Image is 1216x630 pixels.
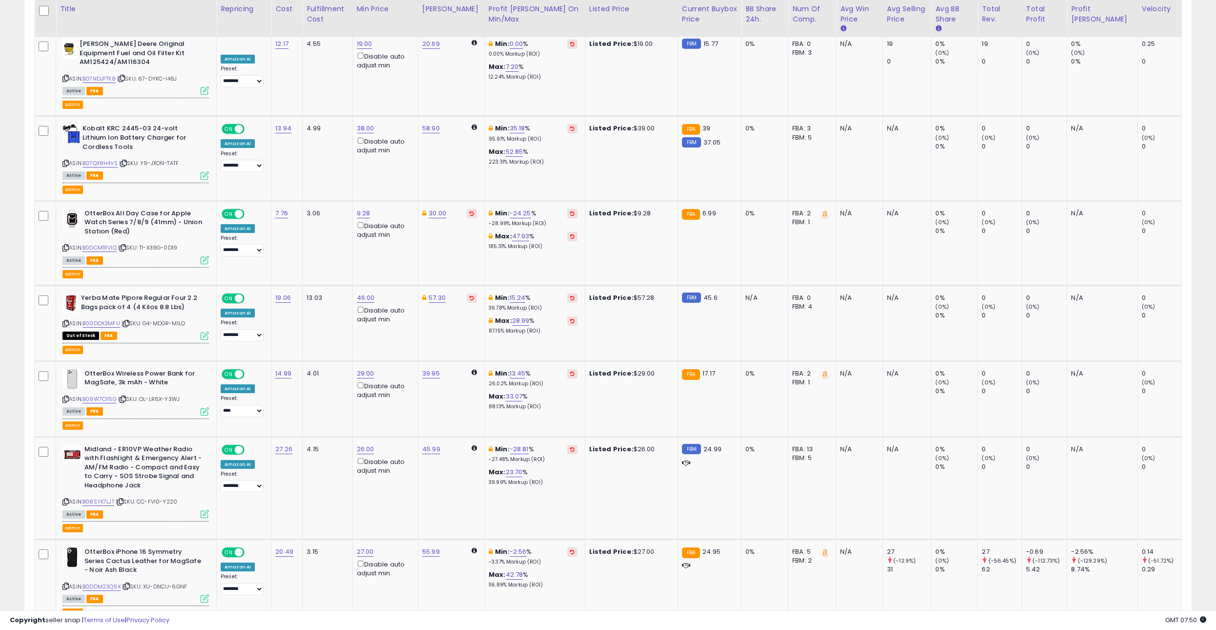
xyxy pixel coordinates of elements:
span: OFF [243,294,259,303]
div: 0% [1071,40,1137,48]
div: ASIN: [62,445,209,517]
div: 0 [1026,294,1067,302]
div: 4.01 [307,369,345,378]
div: 13.03 [307,294,345,302]
span: 45.6 [703,293,718,302]
div: 4.99 [307,124,345,133]
div: 0% [935,387,977,396]
span: All listings currently available for purchase on Amazon [62,171,85,180]
div: FBM: 3 [792,48,828,57]
div: $26.00 [589,445,670,454]
span: | SKU: G4-MDGR-M1LO [122,319,185,327]
div: 0% [935,40,977,48]
div: 0% [745,209,781,218]
div: Total Rev. [982,4,1018,24]
div: N/A [1071,209,1130,218]
b: Midland - ER10VP Weather Radio with Flashlight & Emergency Alert - AM/FM Radio - Compact and Easy... [84,445,203,493]
div: Profit [PERSON_NAME] [1071,4,1133,24]
span: OFF [243,210,259,218]
div: Min Price [357,4,414,14]
button: admin [62,524,83,532]
div: 0 [982,124,1022,133]
small: (0%) [1026,378,1040,386]
div: N/A [840,209,875,218]
div: N/A [1071,294,1130,302]
div: FBM: 1 [792,218,828,227]
div: % [489,147,577,166]
div: 0 [1026,57,1067,66]
p: 36.78% Markup (ROI) [489,305,577,312]
span: 37.05 [703,138,721,147]
div: 0 [887,57,931,66]
a: 55.99 [422,547,440,557]
span: 24.99 [703,444,721,454]
div: % [489,392,577,410]
span: OFF [243,445,259,454]
div: N/A [1071,124,1130,133]
div: Amazon AI [221,55,255,63]
a: 39.95 [422,369,440,378]
span: FBA [86,256,103,265]
small: (0%) [982,378,995,386]
span: 39 [702,124,710,133]
div: $39.00 [589,124,670,133]
b: Max: [495,316,512,325]
div: N/A [840,124,875,133]
div: Listed Price [589,4,674,14]
a: 35.18 [510,124,525,133]
a: B07NDJFTK8 [82,75,116,83]
div: 4.15 [307,445,345,454]
div: 0 [1026,40,1067,48]
a: 0.00 [510,39,523,49]
div: 19 [887,40,931,48]
div: 0 [1142,209,1181,218]
div: 0 [982,311,1022,320]
div: 0% [745,445,781,454]
small: FBM [682,293,701,303]
div: 0% [745,369,781,378]
div: Current Buybox Price [682,4,738,24]
a: 14.99 [275,369,291,378]
b: Kobalt KRC 2445-03 24-volt Lithium Ion Battery Charger for Cordless Tools [82,124,201,154]
span: ON [223,445,235,454]
div: 0 [1142,369,1181,378]
a: 58.90 [422,124,440,133]
a: 20.69 [422,39,440,49]
div: Preset: [221,235,264,257]
div: Profit [PERSON_NAME] on Min/Max [489,4,581,24]
p: 87.15% Markup (ROI) [489,328,577,335]
a: 12.17 [275,39,289,49]
a: 27.26 [275,444,292,454]
div: ASIN: [62,209,209,263]
div: N/A [840,445,875,454]
a: -2.56 [510,547,527,557]
small: (0%) [935,49,949,57]
b: Max: [489,147,506,156]
span: | SKU: T1-X39G-0D19 [118,244,177,252]
div: 0 [982,369,1022,378]
div: Title [60,4,212,14]
div: 0 [1026,311,1067,320]
div: 0 [1142,311,1181,320]
span: ON [223,210,235,218]
div: 0% [745,40,781,48]
a: 47.93 [512,231,530,241]
div: 0% [935,124,977,133]
div: 0 [982,387,1022,396]
img: 31SGFSjvoDL._SL40_.jpg [62,547,82,567]
div: FBM: 5 [792,454,828,462]
p: 223.31% Markup (ROI) [489,159,577,166]
div: Preset: [221,319,264,341]
a: 28.99 [512,316,530,326]
span: All listings currently available for purchase on Amazon [62,87,85,95]
p: 26.02% Markup (ROI) [489,380,577,387]
div: 0 [1026,124,1067,133]
div: % [489,40,577,58]
p: -28.99% Markup (ROI) [489,220,577,227]
div: 0% [935,57,977,66]
div: Avg Selling Price [887,4,927,24]
div: Disable auto adjust min [357,380,411,399]
button: admin [62,421,83,430]
div: N/A [745,294,781,302]
a: B0DCM1RV1Q [82,244,117,252]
